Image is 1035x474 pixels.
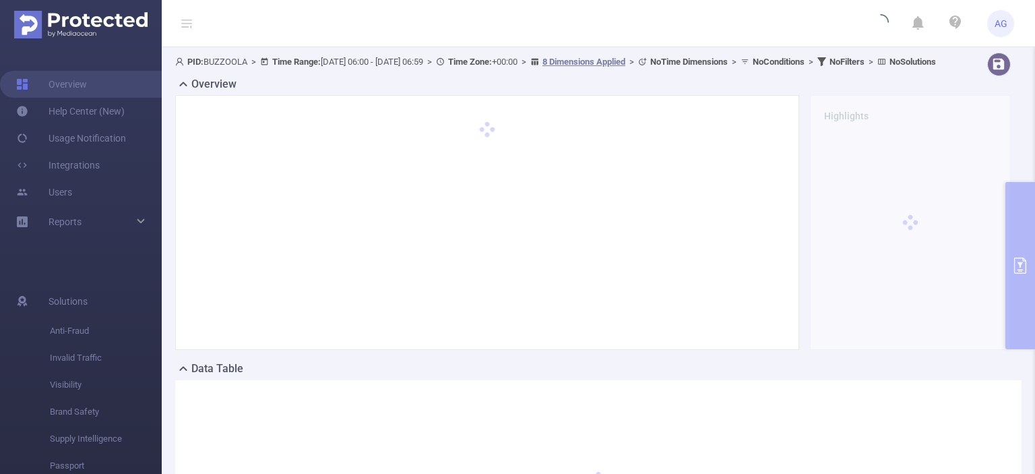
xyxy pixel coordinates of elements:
a: Reports [49,208,82,235]
span: Supply Intelligence [50,425,162,452]
span: > [625,57,638,67]
span: > [247,57,260,67]
span: Brand Safety [50,398,162,425]
span: > [865,57,877,67]
b: Time Range: [272,57,321,67]
span: BUZZOOLA [DATE] 06:00 - [DATE] 06:59 +00:00 [175,57,936,67]
a: Integrations [16,152,100,179]
b: No Conditions [753,57,805,67]
span: Solutions [49,288,88,315]
span: Invalid Traffic [50,345,162,372]
img: Protected Media [14,11,148,38]
span: Anti-Fraud [50,318,162,345]
a: Help Center (New) [16,98,125,125]
a: Overview [16,71,87,98]
h2: Data Table [191,361,243,377]
span: Visibility [50,372,162,398]
b: PID: [187,57,203,67]
h2: Overview [191,76,237,92]
span: > [517,57,530,67]
b: No Time Dimensions [650,57,728,67]
b: No Solutions [889,57,936,67]
a: Usage Notification [16,125,126,152]
span: > [423,57,436,67]
i: icon: loading [873,14,889,33]
span: > [805,57,817,67]
span: > [728,57,741,67]
b: Time Zone: [448,57,492,67]
i: icon: user [175,57,187,66]
b: No Filters [829,57,865,67]
a: Users [16,179,72,206]
span: AG [995,10,1007,37]
u: 8 Dimensions Applied [542,57,625,67]
span: Reports [49,216,82,227]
